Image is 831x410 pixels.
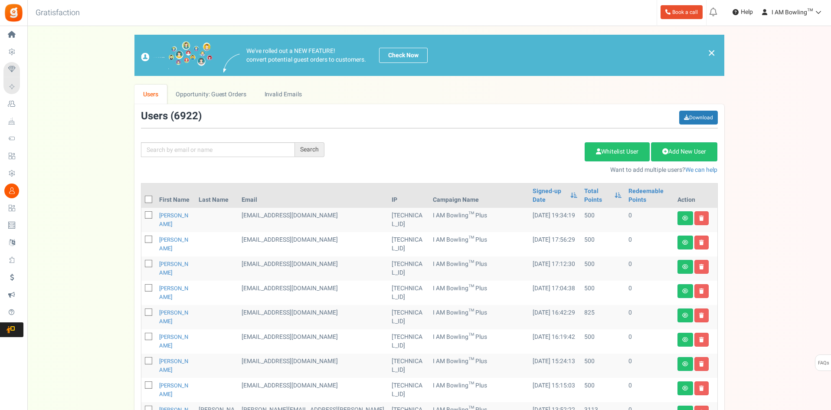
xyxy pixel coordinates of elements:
[772,8,813,17] span: I AM Bowling™
[246,47,366,64] p: We've rolled out a NEW FEATURE! convert potential guest orders to customers.
[337,166,718,174] p: Want to add multiple users?
[429,208,529,232] td: I AM Bowling™ Plus
[625,232,674,256] td: 0
[699,313,704,318] i: Delete user
[174,108,198,124] span: 6922
[581,208,625,232] td: 500
[581,378,625,402] td: 500
[529,256,580,281] td: [DATE] 17:12:30
[581,256,625,281] td: 500
[379,48,428,63] a: Check Now
[388,378,429,402] td: [TECHNICAL_ID]
[134,85,167,104] a: Users
[195,184,238,208] th: Last Name
[739,8,753,16] span: Help
[529,232,580,256] td: [DATE] 17:56:29
[699,361,704,367] i: Delete user
[429,281,529,305] td: I AM Bowling™ Plus
[682,361,688,367] i: View details
[238,305,388,329] td: Retail
[388,208,429,232] td: [TECHNICAL_ID]
[388,354,429,378] td: [TECHNICAL_ID]
[682,216,688,221] i: View details
[682,337,688,342] i: View details
[533,187,566,204] a: Signed-up Date
[238,329,388,354] td: Retail
[581,281,625,305] td: 500
[388,184,429,208] th: IP
[699,337,704,342] i: Delete user
[4,3,23,23] img: Gratisfaction
[295,142,324,157] div: Search
[682,264,688,269] i: View details
[167,85,255,104] a: Opportunity: Guest Orders
[238,256,388,281] td: Retail
[388,329,429,354] td: [TECHNICAL_ID]
[625,354,674,378] td: 0
[388,232,429,256] td: [TECHNICAL_ID]
[255,85,311,104] a: Invalid Emails
[159,211,188,228] a: [PERSON_NAME]
[529,354,580,378] td: [DATE] 15:24:13
[682,386,688,391] i: View details
[581,354,625,378] td: 500
[156,184,196,208] th: First Name
[529,329,580,354] td: [DATE] 16:19:42
[141,41,213,69] img: images
[584,187,610,204] a: Total Points
[429,256,529,281] td: I AM Bowling™ Plus
[581,232,625,256] td: 500
[674,184,717,208] th: Action
[625,256,674,281] td: 0
[238,281,388,305] td: Retail Customer
[159,236,188,253] a: [PERSON_NAME]
[682,240,688,245] i: View details
[679,111,718,125] a: Download
[238,184,388,208] th: Email
[585,142,650,161] a: Whitelist User
[388,256,429,281] td: [TECHNICAL_ID]
[159,284,188,301] a: [PERSON_NAME]
[729,5,756,19] a: Help
[429,329,529,354] td: I AM Bowling™ Plus
[429,184,529,208] th: Campaign Name
[159,357,188,374] a: [PERSON_NAME]
[699,386,704,391] i: Delete user
[141,111,202,122] h3: Users ( )
[699,216,704,221] i: Delete user
[625,281,674,305] td: 0
[429,354,529,378] td: I AM Bowling™ Plus
[26,4,89,22] h3: Gratisfaction
[699,264,704,269] i: Delete user
[581,329,625,354] td: 500
[682,313,688,318] i: View details
[529,378,580,402] td: [DATE] 15:15:03
[159,333,188,350] a: [PERSON_NAME]
[529,305,580,329] td: [DATE] 16:42:29
[141,142,295,157] input: Search by email or name
[625,305,674,329] td: 0
[238,354,388,378] td: Retail
[685,165,717,174] a: We can help
[625,208,674,232] td: 0
[388,281,429,305] td: [TECHNICAL_ID]
[661,5,703,19] a: Book a call
[238,378,388,402] td: Retail
[581,305,625,329] td: 825
[529,208,580,232] td: [DATE] 19:34:19
[223,54,240,72] img: images
[388,305,429,329] td: [TECHNICAL_ID]
[708,48,716,58] a: ×
[159,260,188,277] a: [PERSON_NAME]
[159,381,188,398] a: [PERSON_NAME]
[699,240,704,245] i: Delete user
[429,232,529,256] td: I AM Bowling™ Plus
[628,187,671,204] a: Redeemable Points
[682,289,688,294] i: View details
[159,308,188,325] a: [PERSON_NAME]
[625,329,674,354] td: 0
[238,208,388,232] td: Retail
[651,142,717,161] a: Add New User
[529,281,580,305] td: [DATE] 17:04:38
[429,305,529,329] td: I AM Bowling™ Plus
